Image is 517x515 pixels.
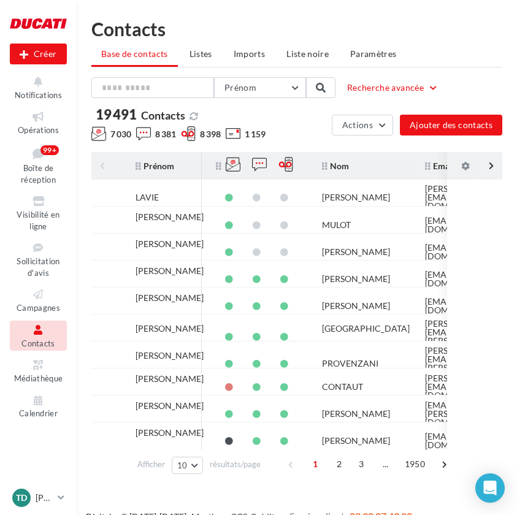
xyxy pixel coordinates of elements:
div: [PERSON_NAME] [322,248,390,256]
span: Nom [322,161,349,171]
span: Actions [342,120,373,130]
span: 2 [330,454,350,474]
div: PROVENZANI [322,359,378,368]
span: Sollicitation d'avis [17,256,59,278]
div: [PERSON_NAME] [136,267,204,275]
div: [PERSON_NAME] [136,351,204,360]
div: Open Intercom Messenger [475,473,505,503]
a: TD [PERSON_NAME] [10,486,67,509]
div: [PERSON_NAME] [136,294,204,302]
div: [PERSON_NAME] [322,193,390,202]
span: Opérations [18,125,59,135]
a: Sollicitation d'avis [10,238,67,280]
a: Boîte de réception99+ [10,143,67,188]
span: 10 [177,460,188,470]
span: Campagnes [17,303,60,313]
span: Visibilité en ligne [17,210,59,231]
button: Recherche avancée [342,80,443,95]
button: Actions [332,115,393,135]
div: [PERSON_NAME] [136,429,204,437]
p: [PERSON_NAME] [36,492,53,504]
span: Contacts [21,338,55,348]
button: Notifications [10,72,67,102]
a: Opérations [10,107,67,137]
span: 19 491 [96,108,137,121]
span: Liste noire [286,48,329,59]
span: 1 159 [245,128,266,140]
span: 8 381 [155,128,176,140]
div: [PERSON_NAME] [322,275,390,283]
span: Calendrier [19,409,58,419]
span: 7 030 [110,128,131,140]
button: Créer [10,44,67,64]
span: TD [16,492,27,504]
div: [PERSON_NAME] [136,402,204,410]
div: [PERSON_NAME] [322,437,390,445]
a: Médiathèque [10,356,67,386]
button: 10 [172,457,203,474]
span: Médiathèque [14,373,63,383]
span: Email [425,161,454,171]
div: [PERSON_NAME] [136,375,204,383]
div: Nouvelle campagne [10,44,67,64]
div: [PERSON_NAME] [136,324,204,333]
a: Campagnes [10,285,67,315]
a: Visibilité en ligne [10,192,67,234]
span: Paramètres [350,48,397,59]
span: Listes [190,48,212,59]
div: [PERSON_NAME] [322,410,390,418]
span: Notifications [15,90,62,100]
div: CONTAUT [322,383,363,391]
span: 1950 [400,454,430,474]
span: Boîte de réception [21,163,56,185]
span: Prénom [224,82,256,93]
span: Contacts [141,109,185,122]
span: Prénom [136,161,174,171]
div: [PERSON_NAME] [136,213,204,221]
a: Calendrier [10,391,67,421]
a: Contacts [10,321,67,351]
span: ... [376,454,396,474]
h1: Contacts [91,20,502,38]
span: 1 [306,454,326,474]
div: [GEOGRAPHIC_DATA] [322,324,410,333]
span: Afficher [137,459,165,470]
span: Imports [234,48,265,59]
div: MULOT [322,221,351,229]
div: 99+ [40,145,59,155]
button: Prénom [214,77,306,98]
span: résultats/page [210,459,261,470]
div: LAVIE [136,193,159,202]
div: [PERSON_NAME] [136,240,204,248]
span: 8 398 [200,128,221,140]
button: Ajouter des contacts [400,115,502,135]
div: [PERSON_NAME] [322,302,390,310]
span: 3 [352,454,372,474]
